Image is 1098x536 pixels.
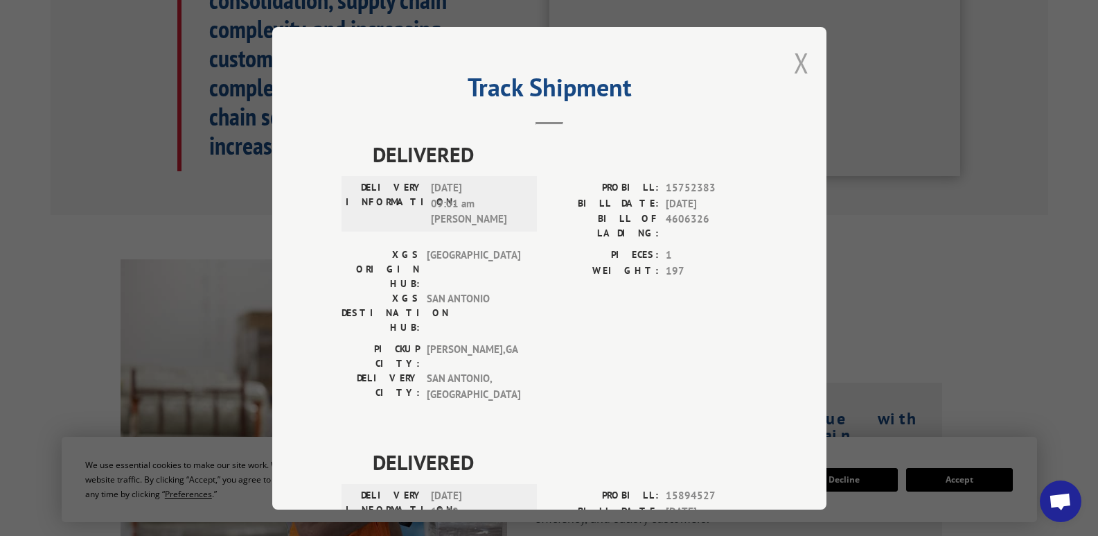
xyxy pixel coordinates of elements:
[427,291,520,335] span: SAN ANTONIO
[427,342,520,371] span: [PERSON_NAME] , GA
[666,211,757,241] span: 4606326
[666,263,757,279] span: 197
[346,488,424,535] label: DELIVERY INFORMATION:
[373,447,757,478] span: DELIVERED
[342,248,420,291] label: XGS ORIGIN HUB:
[427,248,520,291] span: [GEOGRAPHIC_DATA]
[342,291,420,335] label: XGS DESTINATION HUB:
[549,488,659,504] label: PROBILL:
[666,180,757,196] span: 15752383
[373,139,757,170] span: DELIVERED
[427,371,520,402] span: SAN ANTONIO , [GEOGRAPHIC_DATA]
[346,180,424,227] label: DELIVERY INFORMATION:
[549,263,659,279] label: WEIGHT:
[666,503,757,519] span: [DATE]
[549,503,659,519] label: BILL DATE:
[342,78,757,104] h2: Track Shipment
[342,371,420,402] label: DELIVERY CITY:
[666,488,757,504] span: 15894527
[1040,481,1081,522] div: Open chat
[794,44,809,81] button: Close modal
[342,342,420,371] label: PICKUP CITY:
[431,488,524,535] span: [DATE] 10:00 am [PERSON_NAME]
[666,248,757,263] span: 1
[431,180,524,227] span: [DATE] 09:01 am [PERSON_NAME]
[549,211,659,241] label: BILL OF LADING:
[549,196,659,211] label: BILL DATE:
[549,248,659,263] label: PIECES:
[549,180,659,196] label: PROBILL:
[666,196,757,211] span: [DATE]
